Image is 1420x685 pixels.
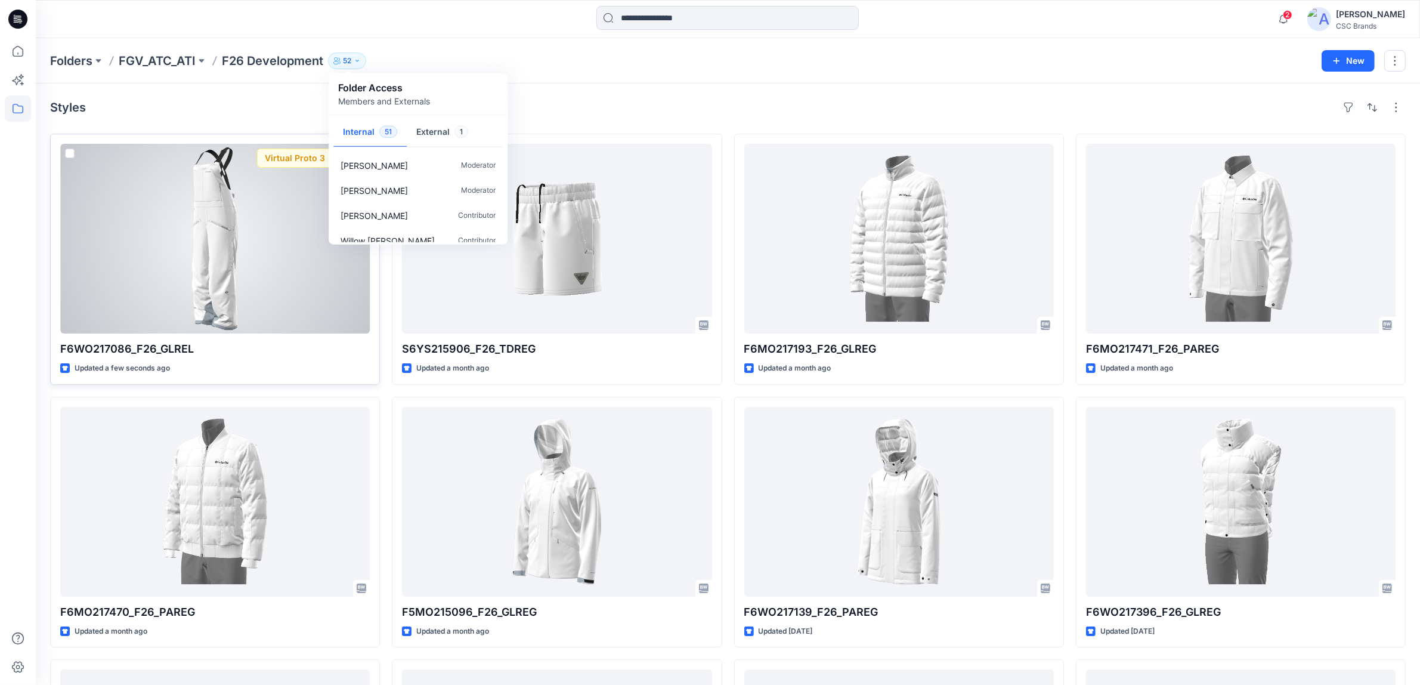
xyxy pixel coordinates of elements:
[331,178,505,203] a: [PERSON_NAME]Moderator
[454,126,468,138] span: 1
[402,407,711,597] a: F5MO215096_F26_GLREG
[1086,407,1396,597] a: F6WO217396_F26_GLREG
[1336,7,1405,21] div: [PERSON_NAME]
[50,100,86,115] h4: Styles
[461,159,496,171] p: Moderator
[416,362,489,375] p: Updated a month ago
[75,625,147,638] p: Updated a month ago
[1100,625,1155,638] p: Updated [DATE]
[343,54,351,67] p: 52
[60,407,370,597] a: F6MO217470_F26_PAREG
[1086,341,1396,357] p: F6MO217471_F26_PAREG
[458,209,496,221] p: Contributor
[1100,362,1173,375] p: Updated a month ago
[50,53,92,69] a: Folders
[338,81,430,95] p: Folder Access
[60,341,370,357] p: F6WO217086_F26_GLREL
[328,53,366,69] button: 52
[744,407,1054,597] a: F6WO217139_F26_PAREG
[1283,10,1292,20] span: 2
[222,53,323,69] p: F26 Development
[119,53,196,69] a: FGV_ATC_ATI
[331,203,505,228] a: [PERSON_NAME]Contributor
[331,153,505,178] a: [PERSON_NAME]Moderator
[416,625,489,638] p: Updated a month ago
[759,625,813,638] p: Updated [DATE]
[458,234,496,246] p: Contributor
[333,118,407,148] button: Internal
[1322,50,1375,72] button: New
[60,604,370,621] p: F6MO217470_F26_PAREG
[75,362,170,375] p: Updated a few seconds ago
[744,604,1054,621] p: F6WO217139_F26_PAREG
[341,159,408,171] p: Adrianne Hranko
[1307,7,1331,31] img: avatar
[60,144,370,334] a: F6WO217086_F26_GLREL
[379,126,397,138] span: 51
[1086,144,1396,334] a: F6MO217471_F26_PAREG
[341,234,435,246] p: Willow Baus
[402,604,711,621] p: F5MO215096_F26_GLREG
[338,95,430,107] p: Members and Externals
[759,362,831,375] p: Updated a month ago
[461,184,496,196] p: Moderator
[1086,604,1396,621] p: F6WO217396_F26_GLREG
[341,209,408,221] p: Gina Patterson
[341,184,408,196] p: Wendy Song
[1336,21,1405,30] div: CSC Brands
[744,144,1054,334] a: F6MO217193_F26_GLREG
[402,341,711,357] p: S6YS215906_F26_TDREG
[744,341,1054,357] p: F6MO217193_F26_GLREG
[402,144,711,334] a: S6YS215906_F26_TDREG
[407,118,478,148] button: External
[331,228,505,253] a: Willow [PERSON_NAME]Contributor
